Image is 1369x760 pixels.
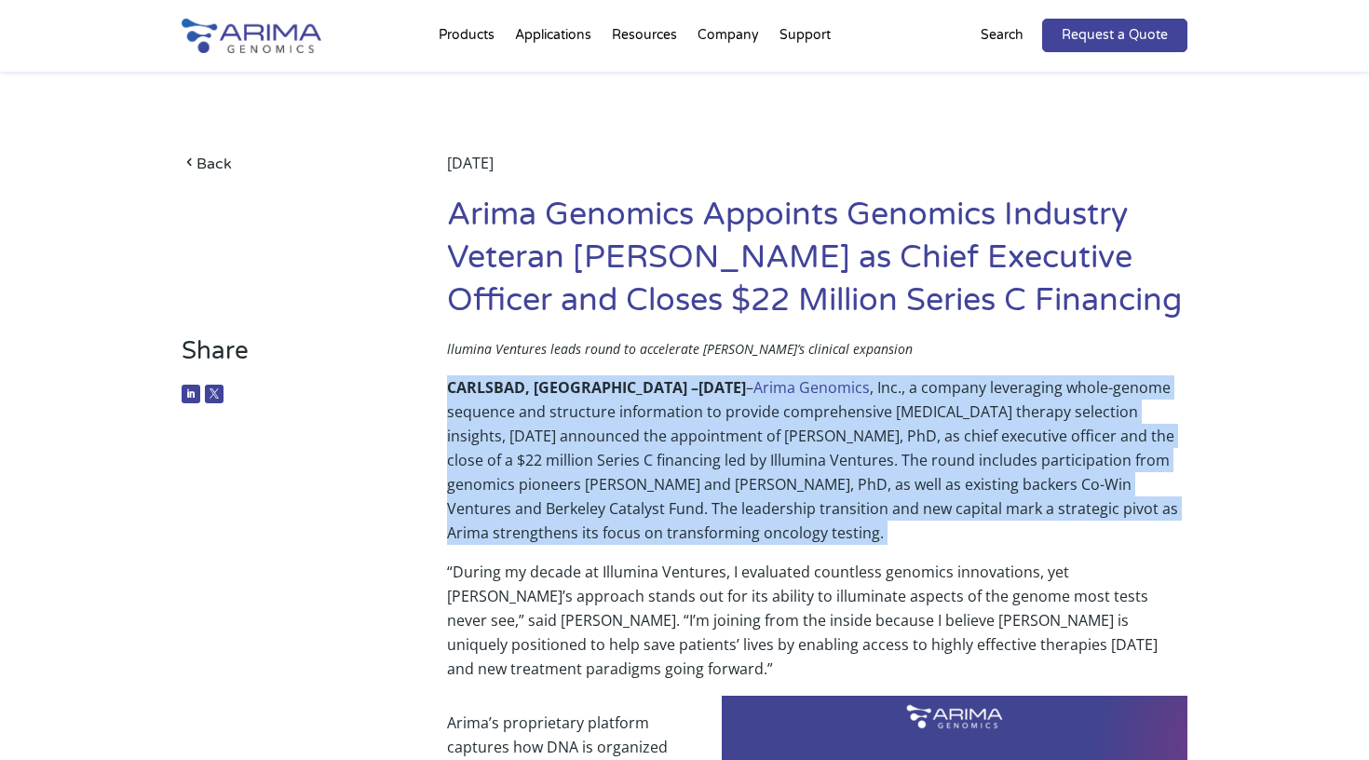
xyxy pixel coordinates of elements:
[447,377,698,398] b: CARLSBAD, [GEOGRAPHIC_DATA] –
[447,151,1187,194] div: [DATE]
[447,560,1187,696] p: “During my decade at Illumina Ventures, I evaluated countless genomics innovations, yet [PERSON_N...
[447,375,1187,560] p: – , Inc., a company leveraging whole-genome sequence and structure information to provide compreh...
[981,23,1023,47] p: Search
[753,377,870,398] a: Arima Genomics
[698,377,746,398] b: [DATE]
[182,336,391,380] h3: Share
[182,19,321,53] img: Arima-Genomics-logo
[1042,19,1187,52] a: Request a Quote
[182,151,391,176] a: Back
[447,340,913,358] span: llumina Ventures leads round to accelerate [PERSON_NAME]’s clinical expansion
[447,194,1187,336] h1: Arima Genomics Appoints Genomics Industry Veteran [PERSON_NAME] as Chief Executive Officer and Cl...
